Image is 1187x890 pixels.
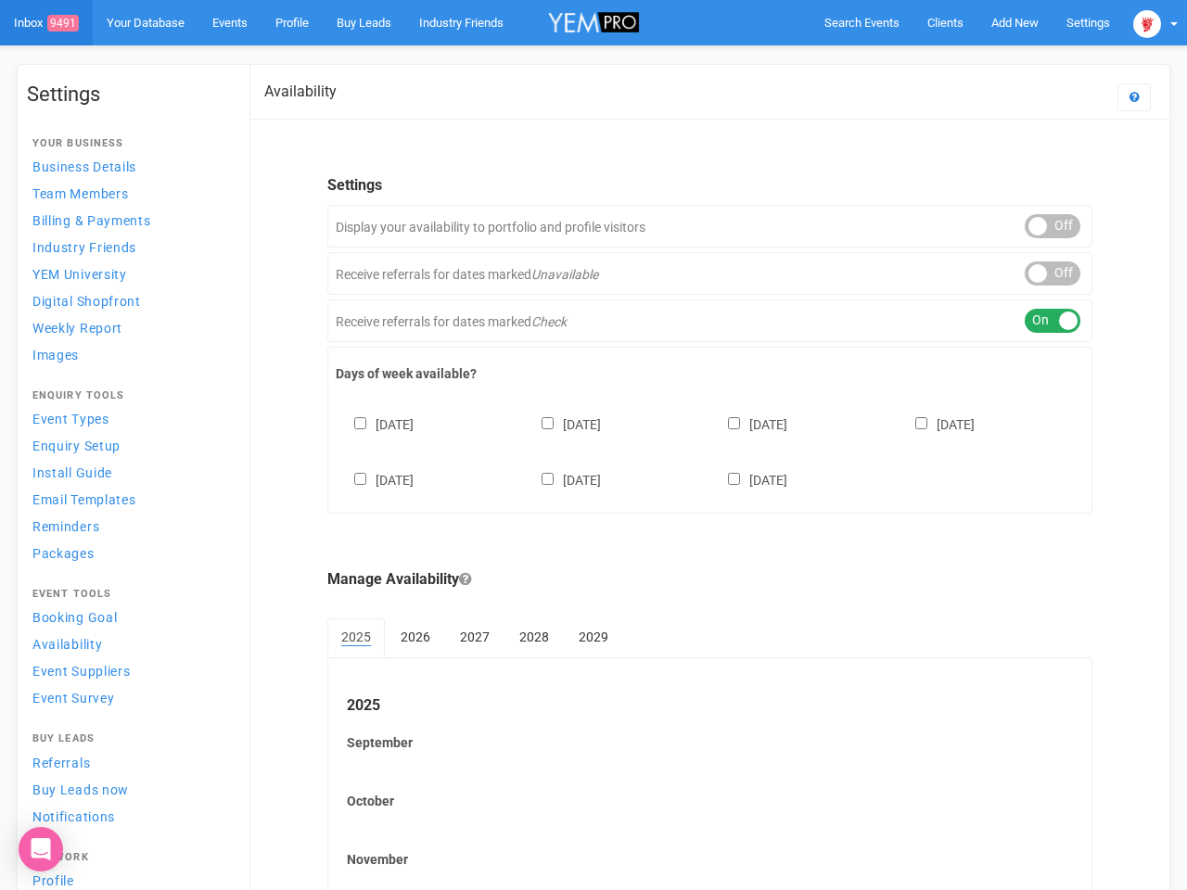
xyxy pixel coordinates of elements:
[354,473,366,485] input: [DATE]
[542,473,554,485] input: [DATE]
[27,631,231,656] a: Availability
[32,390,225,401] h4: Enquiry Tools
[505,618,563,655] a: 2028
[347,695,1073,717] legend: 2025
[32,519,99,534] span: Reminders
[27,750,231,775] a: Referrals
[32,348,79,362] span: Images
[327,205,1092,248] div: Display your availability to portfolio and profile visitors
[32,294,141,309] span: Digital Shopfront
[27,460,231,485] a: Install Guide
[27,235,231,260] a: Industry Friends
[709,413,787,434] label: [DATE]
[32,691,114,706] span: Event Survey
[27,685,231,710] a: Event Survey
[728,473,740,485] input: [DATE]
[531,314,567,329] em: Check
[32,852,225,863] h4: Network
[27,406,231,431] a: Event Types
[27,514,231,539] a: Reminders
[27,208,231,233] a: Billing & Payments
[32,412,109,426] span: Event Types
[565,618,622,655] a: 2029
[27,804,231,829] a: Notifications
[32,492,136,507] span: Email Templates
[991,16,1039,30] span: Add New
[32,159,136,174] span: Business Details
[32,138,225,149] h4: Your Business
[32,321,122,336] span: Weekly Report
[531,267,598,282] em: Unavailable
[27,342,231,367] a: Images
[27,83,231,106] h1: Settings
[27,433,231,458] a: Enquiry Setup
[347,850,1073,869] label: November
[27,181,231,206] a: Team Members
[32,267,127,282] span: YEM University
[709,469,787,489] label: [DATE]
[27,604,231,629] a: Booking Goal
[336,469,414,489] label: [DATE]
[32,546,95,561] span: Packages
[32,186,128,201] span: Team Members
[32,589,225,600] h4: Event Tools
[523,413,601,434] label: [DATE]
[27,154,231,179] a: Business Details
[264,83,337,100] h2: Availability
[347,733,1073,752] label: September
[47,15,79,32] span: 9491
[32,637,102,652] span: Availability
[915,417,927,429] input: [DATE]
[347,792,1073,810] label: October
[27,487,231,512] a: Email Templates
[354,417,366,429] input: [DATE]
[19,827,63,871] div: Open Intercom Messenger
[336,364,1084,383] label: Days of week available?
[32,733,225,744] h4: Buy Leads
[824,16,900,30] span: Search Events
[32,809,115,824] span: Notifications
[27,288,231,313] a: Digital Shopfront
[27,261,231,286] a: YEM University
[927,16,964,30] span: Clients
[728,417,740,429] input: [DATE]
[27,658,231,683] a: Event Suppliers
[27,777,231,802] a: Buy Leads now
[542,417,554,429] input: [DATE]
[32,465,112,480] span: Install Guide
[32,610,117,625] span: Booking Goal
[327,175,1092,197] legend: Settings
[32,213,151,228] span: Billing & Payments
[32,439,121,453] span: Enquiry Setup
[27,315,231,340] a: Weekly Report
[336,413,414,434] label: [DATE]
[27,540,231,566] a: Packages
[327,299,1092,342] div: Receive referrals for dates marked
[327,252,1092,295] div: Receive referrals for dates marked
[327,618,385,657] a: 2025
[387,618,444,655] a: 2026
[446,618,504,655] a: 2027
[32,664,131,679] span: Event Suppliers
[327,569,1092,591] legend: Manage Availability
[523,469,601,489] label: [DATE]
[1133,10,1161,38] img: open-uri20250107-2-1pbi2ie
[897,413,975,434] label: [DATE]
